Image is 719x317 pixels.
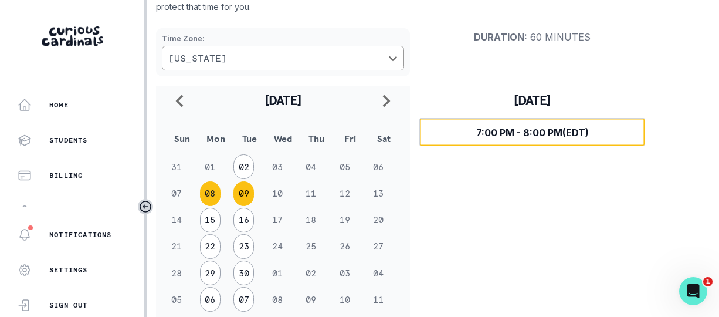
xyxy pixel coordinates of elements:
[42,26,103,46] img: Curious Cardinals Logo
[300,123,333,154] th: Thu
[233,261,254,285] button: 30
[138,199,153,214] button: Toggle sidebar
[233,234,254,259] button: 23
[233,287,254,312] button: 07
[233,181,254,206] button: 09
[194,92,372,109] h2: [DATE]
[49,230,112,240] p: Notifications
[200,208,221,232] button: 15
[200,287,221,312] button: 06
[419,118,645,146] button: 7:00 PM - 8:00 PM(EDT)
[372,86,401,115] button: navigate to next month
[679,277,707,305] iframe: Intercom live chat
[233,123,266,154] th: Tue
[703,277,713,286] span: 1
[49,301,88,310] p: Sign Out
[333,123,367,154] th: Fri
[49,100,69,110] p: Home
[200,261,221,285] button: 29
[233,208,254,232] button: 16
[367,123,401,154] th: Sat
[162,34,205,43] strong: Time Zone :
[49,206,117,215] p: Browse Mentors
[200,181,221,206] button: 08
[49,136,88,145] p: Students
[199,123,232,154] th: Mon
[49,171,83,180] p: Billing
[165,86,194,115] button: navigate to previous month
[233,154,254,179] button: 02
[474,31,527,43] strong: Duration :
[200,234,221,259] button: 22
[49,265,88,275] p: Settings
[165,123,199,154] th: Sun
[266,123,300,154] th: Wed
[162,46,404,70] button: Choose a timezone
[419,31,645,43] p: 60 minutes
[476,127,589,139] span: 7:00 PM - 8:00 PM (EDT)
[419,92,645,109] h3: [DATE]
